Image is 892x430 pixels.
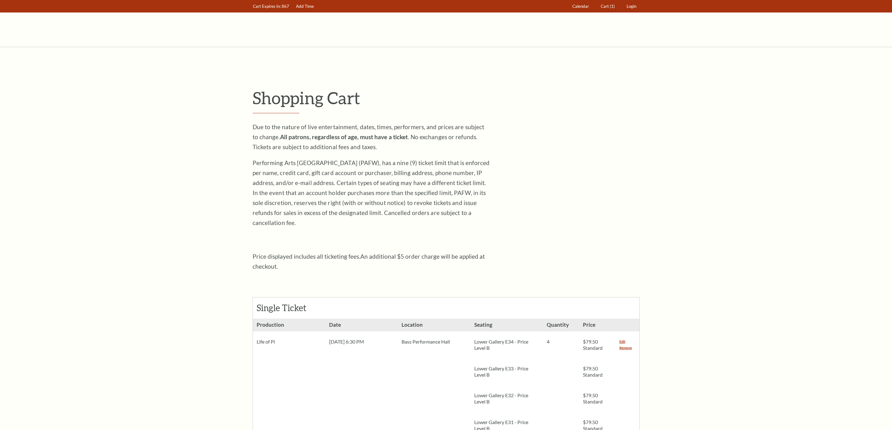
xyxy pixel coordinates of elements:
[474,339,539,351] p: Lower Gallery E34 - Price Level B
[627,4,636,9] span: Login
[253,4,281,9] span: Cart Expires In:
[474,392,539,405] p: Lower Gallery E32 - Price Level B
[619,345,632,351] a: Remove
[253,158,490,228] p: Performing Arts [GEOGRAPHIC_DATA] (PAFW), has a nine (9) ticket limit that is enforced per name, ...
[253,331,325,352] div: Life of Pi
[610,4,615,9] span: (1)
[619,339,625,345] a: Edit
[543,319,579,331] h3: Quantity
[402,339,450,344] span: Bass Performance Hall
[257,303,325,313] h2: Single Ticket
[601,4,609,9] span: Cart
[583,365,603,378] span: $79.50 Standard
[398,319,470,331] h3: Location
[623,0,639,12] a: Login
[572,4,589,9] span: Calendar
[547,339,575,345] p: 4
[579,319,615,331] h3: Price
[569,0,592,12] a: Calendar
[598,0,618,12] a: Cart (1)
[583,339,603,351] span: $79.50 Standard
[583,392,603,404] span: $79.50 Standard
[253,123,485,150] span: Due to the nature of live entertainment, dates, times, performers, and prices are subject to chan...
[253,252,490,271] p: Price displayed includes all ticketing fees.
[293,0,317,12] a: Add Time
[325,319,398,331] h3: Date
[280,133,408,140] strong: All patrons, regardless of age, must have a ticket
[282,4,289,9] span: 867
[253,253,485,270] span: An additional $5 order charge will be applied at checkout.
[253,319,325,331] h3: Production
[471,319,543,331] h3: Seating
[474,365,539,378] p: Lower Gallery E33 - Price Level B
[253,88,640,108] p: Shopping Cart
[325,331,398,352] div: [DATE] 6:30 PM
